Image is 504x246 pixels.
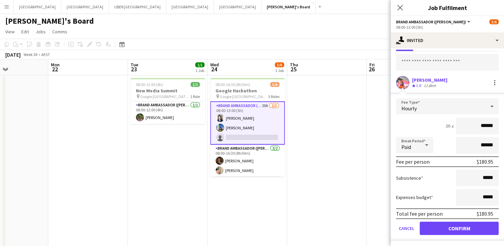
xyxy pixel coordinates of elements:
[131,101,205,124] app-card-role: Brand Ambassador ([PERSON_NAME])1/108:00-12:00 (4h)[PERSON_NAME]
[50,65,60,73] span: 22
[396,194,433,200] label: Expenses budget
[131,62,138,68] span: Tue
[396,175,423,181] label: Subsistence
[210,78,285,177] app-job-card: 08:00-16:30 (8h30m)5/6Google Hackathon Google [GEOGRAPHIC_DATA] - [GEOGRAPHIC_DATA]3 RolesBrand A...
[290,62,298,68] span: Thu
[196,68,204,73] div: 1 Job
[109,0,166,13] button: UBER [GEOGRAPHIC_DATA]
[420,222,499,235] button: Confirm
[214,0,261,13] button: [GEOGRAPHIC_DATA]
[190,94,200,99] span: 1 Role
[19,27,32,36] a: Edit
[140,94,190,99] span: Google [GEOGRAPHIC_DATA] - [GEOGRAPHIC_DATA]
[33,27,48,36] a: Jobs
[14,0,61,13] button: [GEOGRAPHIC_DATA]
[191,82,200,87] span: 1/1
[289,65,298,73] span: 25
[195,62,205,67] span: 1/1
[268,94,279,99] span: 3 Roles
[396,19,471,24] button: Brand Ambassador ([PERSON_NAME])
[52,29,67,35] span: Comms
[136,82,163,87] span: 08:00-12:00 (4h)
[369,62,375,68] span: Fri
[270,82,279,87] span: 5/6
[391,3,504,12] h3: Job Fulfilment
[5,16,94,26] h1: [PERSON_NAME]'s Board
[401,105,417,112] span: Hourly
[210,88,285,94] h3: Google Hackathon
[412,77,447,83] div: [PERSON_NAME]
[489,19,499,24] span: 5/6
[3,27,17,36] a: View
[209,65,219,73] span: 24
[131,78,205,124] app-job-card: 08:00-12:00 (4h)1/1New Media Summit Google [GEOGRAPHIC_DATA] - [GEOGRAPHIC_DATA]1 RoleBrand Ambas...
[51,62,60,68] span: Mon
[131,88,205,94] h3: New Media Summit
[416,83,421,88] span: 3.8
[396,19,466,24] span: Brand Ambassador (Mon - Fri)
[220,94,268,99] span: Google [GEOGRAPHIC_DATA] - [GEOGRAPHIC_DATA]
[422,83,437,89] div: 11.8km
[36,29,46,35] span: Jobs
[477,158,493,165] div: $180.95
[166,0,214,13] button: [GEOGRAPHIC_DATA]
[41,52,50,57] div: AEST
[368,65,375,73] span: 26
[391,32,504,48] div: Invited
[396,158,430,165] div: Fee per person
[445,123,453,129] div: 5h x
[275,62,284,67] span: 5/6
[50,27,70,36] a: Comms
[210,101,285,145] app-card-role: Brand Ambassador ([PERSON_NAME])20A2/308:00-13:00 (5h)[PERSON_NAME][PERSON_NAME]
[396,222,417,235] button: Cancel
[396,210,443,217] div: Total fee per person
[477,210,493,217] div: $180.95
[21,29,29,35] span: Edit
[210,145,285,177] app-card-role: Brand Ambassador ([PERSON_NAME])2/208:00-16:30 (8h30m)[PERSON_NAME][PERSON_NAME]
[275,68,284,73] div: 1 Job
[261,0,316,13] button: [PERSON_NAME]'s Board
[5,51,21,58] div: [DATE]
[401,144,411,150] span: Paid
[210,62,219,68] span: Wed
[22,52,39,57] span: Week 38
[216,82,250,87] span: 08:00-16:30 (8h30m)
[130,65,138,73] span: 23
[396,25,499,30] div: 08:00-13:00 (5h)
[5,29,15,35] span: View
[61,0,109,13] button: [GEOGRAPHIC_DATA]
